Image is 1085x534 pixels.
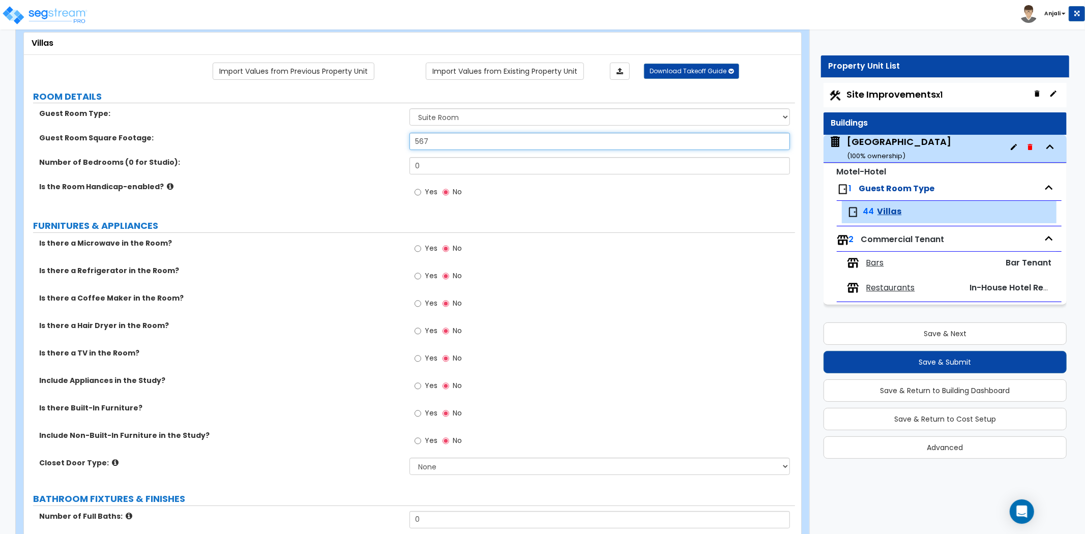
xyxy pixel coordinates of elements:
span: Yes [425,243,437,253]
small: x1 [936,90,943,100]
img: Construction.png [829,89,842,102]
input: Yes [415,325,421,337]
img: logo_pro_r.png [2,5,88,25]
input: No [443,187,449,198]
i: click for more info! [167,183,173,190]
button: Save & Submit [824,351,1067,373]
span: Download Takeoff Guide [650,67,726,75]
span: Yes [425,298,437,308]
button: Download Takeoff Guide [644,64,739,79]
span: No [453,298,462,308]
input: No [443,380,449,392]
label: Guest Room Square Footage: [39,133,402,143]
button: Save & Next [824,322,1067,345]
label: Include Non-Built-In Furniture in the Study? [39,430,402,440]
img: door.png [837,183,849,195]
b: Anjali [1044,10,1061,17]
label: Number of Full Baths: [39,511,402,521]
i: click for more info! [126,512,132,520]
span: 2 [849,233,854,245]
span: 1 [849,183,852,194]
label: Is there Built-In Furniture? [39,403,402,413]
img: tenants.png [847,257,859,269]
span: No [453,408,462,418]
span: Villas [877,206,902,218]
span: No [453,187,462,197]
span: Yes [425,325,437,336]
small: Motel-Hotel [837,166,887,177]
span: Restaurants [866,282,915,294]
input: No [443,353,449,364]
span: No [453,271,462,281]
div: Open Intercom Messenger [1010,499,1034,524]
input: Yes [415,435,421,447]
input: No [443,325,449,337]
span: Yes [425,187,437,197]
span: Yes [425,380,437,391]
span: No [453,380,462,391]
span: Crowne Plaza [829,135,951,161]
input: No [443,408,449,419]
button: Save & Return to Building Dashboard [824,379,1067,402]
img: tenants.png [837,234,849,246]
span: Yes [425,408,437,418]
input: Yes [415,353,421,364]
input: No [443,271,449,282]
span: Guest Room Type [859,183,935,194]
input: Yes [415,298,421,309]
input: No [443,243,449,254]
div: Property Unit List [829,61,1062,72]
img: avatar.png [1020,5,1038,23]
div: [GEOGRAPHIC_DATA] [847,135,951,161]
label: Guest Room Type: [39,108,402,118]
span: No [453,325,462,336]
span: Yes [425,353,437,363]
button: Advanced [824,436,1067,459]
span: In-House Hotel Restaurant [970,282,1080,293]
button: Save & Return to Cost Setup [824,408,1067,430]
img: building.svg [829,135,842,149]
input: Yes [415,380,421,392]
input: Yes [415,271,421,282]
span: Bars [866,257,884,269]
a: Import the dynamic attributes value through Excel sheet [610,63,630,80]
label: ROOM DETAILS [33,90,795,103]
a: Import the dynamic attribute values from previous properties. [213,63,374,80]
img: tenants.png [847,282,859,294]
span: Yes [425,271,437,281]
label: BATHROOM FIXTURES & FINISHES [33,492,795,506]
span: 44 [863,206,874,218]
span: No [453,353,462,363]
div: Villas [32,38,794,49]
span: Bar Tenant [1006,257,1051,269]
input: Yes [415,243,421,254]
span: No [453,435,462,446]
img: door.png [847,206,859,218]
label: FURNITURES & APPLIANCES [33,219,795,232]
label: Is there a Microwave in the Room? [39,238,402,248]
label: Include Appliances in the Study? [39,375,402,385]
label: Is there a TV in the Room? [39,348,402,358]
label: Is there a Refrigerator in the Room? [39,265,402,276]
input: Yes [415,408,421,419]
span: No [453,243,462,253]
small: ( 100 % ownership) [847,151,905,161]
label: Is there a Hair Dryer in the Room? [39,320,402,331]
label: Is there a Coffee Maker in the Room? [39,293,402,303]
span: Yes [425,435,437,446]
span: Site Improvements [847,88,943,101]
label: Number of Bedrooms (0 for Studio): [39,157,402,167]
input: No [443,298,449,309]
span: Commercial Tenant [861,233,945,245]
a: Import the dynamic attribute values from existing properties. [426,63,584,80]
label: Is the Room Handicap-enabled? [39,182,402,192]
i: click for more info! [112,459,119,466]
label: Closet Door Type: [39,458,402,468]
input: No [443,435,449,447]
input: Yes [415,187,421,198]
div: Buildings [831,117,1059,129]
